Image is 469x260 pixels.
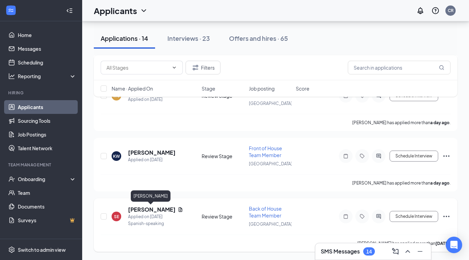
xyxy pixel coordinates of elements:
[390,211,438,222] button: Schedule Interview
[249,222,292,227] span: [GEOGRAPHIC_DATA]
[375,153,383,159] svg: ActiveChat
[128,156,176,163] div: Applied on [DATE]
[342,153,350,159] svg: Note
[342,214,350,219] svg: Note
[8,246,15,253] svg: Settings
[366,249,372,255] div: 14
[442,152,451,160] svg: Ellipses
[18,114,76,128] a: Sourcing Tools
[321,248,360,255] h3: SMS Messages
[375,214,383,219] svg: ActiveChat
[128,213,183,220] div: Applied on [DATE]
[8,7,14,14] svg: WorkstreamLogo
[18,28,76,42] a: Home
[8,176,15,182] svg: UserCheck
[18,246,66,253] div: Switch to admin view
[202,213,245,220] div: Review Stage
[128,149,176,156] h5: [PERSON_NAME]
[249,205,282,218] span: Back of House Team Member
[439,65,444,70] svg: MagnifyingGlass
[140,7,148,15] svg: ChevronDown
[390,151,438,162] button: Schedule Interview
[128,206,175,213] h5: [PERSON_NAME]
[448,8,454,13] div: CR
[66,7,73,14] svg: Collapse
[358,153,366,159] svg: Tag
[131,190,170,202] div: [PERSON_NAME]
[178,207,183,212] svg: Document
[18,100,76,114] a: Applicants
[446,237,462,253] div: Open Intercom Messenger
[18,56,76,69] a: Scheduling
[114,214,119,220] div: SE
[8,162,75,168] div: Team Management
[18,200,76,213] a: Documents
[18,128,76,141] a: Job Postings
[416,247,424,256] svg: Minimize
[431,7,440,15] svg: QuestionInfo
[101,34,148,43] div: Applications · 14
[416,7,424,15] svg: Notifications
[18,42,76,56] a: Messages
[106,64,169,71] input: All Stages
[358,214,366,219] svg: Tag
[348,61,451,74] input: Search in applications
[172,65,177,70] svg: ChevronDown
[18,213,76,227] a: SurveysCrown
[18,73,77,80] div: Reporting
[415,246,426,257] button: Minimize
[249,161,292,166] span: [GEOGRAPHIC_DATA]
[112,85,153,92] span: Name · Applied On
[249,85,275,92] span: Job posting
[430,180,449,186] b: a day ago
[391,247,400,256] svg: ComposeMessage
[128,220,183,227] div: Spanish-speaking
[435,241,449,246] b: [DATE]
[186,61,220,74] button: Filter Filters
[357,240,451,246] p: [PERSON_NAME] has applied more than .
[8,90,75,96] div: Hiring
[167,34,210,43] div: Interviews · 23
[402,246,413,257] button: ChevronUp
[202,85,215,92] span: Stage
[113,153,120,159] div: KW
[18,186,76,200] a: Team
[352,120,451,126] p: [PERSON_NAME] has applied more than .
[8,73,15,80] svg: Analysis
[352,180,451,186] p: [PERSON_NAME] has applied more than .
[296,85,309,92] span: Score
[94,5,137,16] h1: Applicants
[191,63,200,72] svg: Filter
[390,246,401,257] button: ComposeMessage
[249,145,282,158] span: Front of House Team Member
[404,247,412,256] svg: ChevronUp
[202,153,245,159] div: Review Stage
[430,120,449,125] b: a day ago
[442,212,451,221] svg: Ellipses
[18,176,71,182] div: Onboarding
[229,34,288,43] div: Offers and hires · 65
[18,141,76,155] a: Talent Network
